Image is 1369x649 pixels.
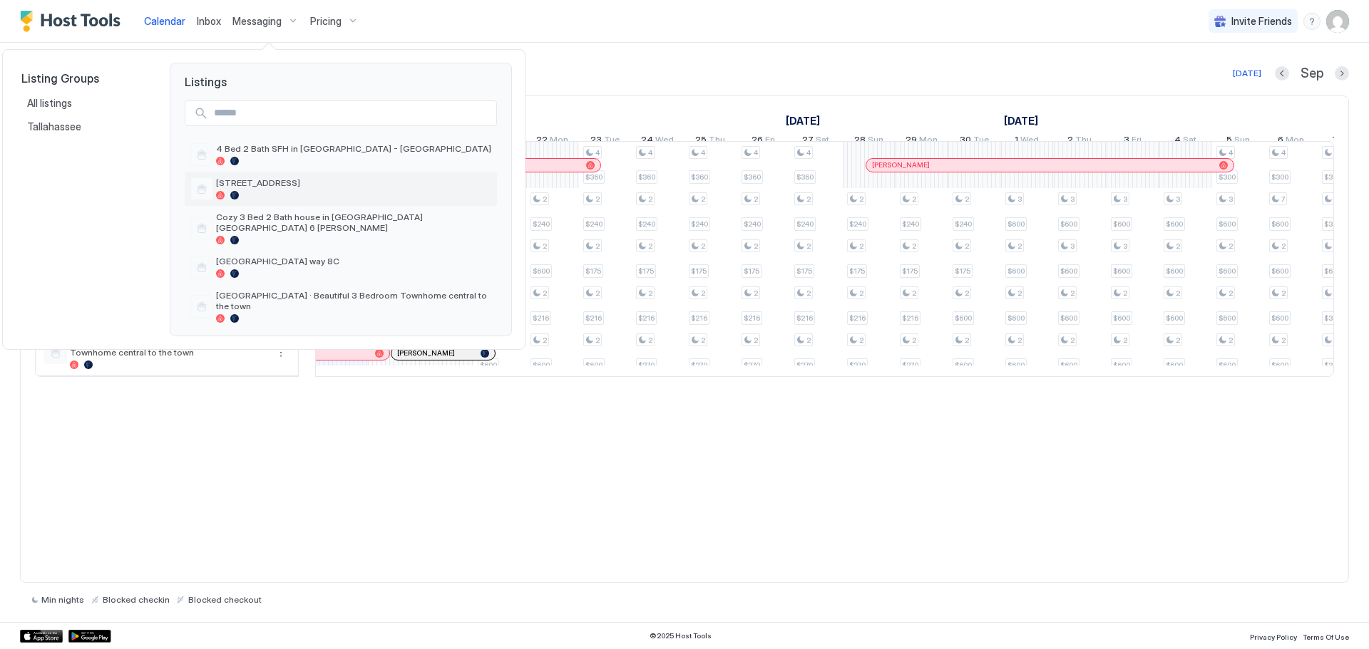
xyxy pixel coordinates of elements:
span: [GEOGRAPHIC_DATA] · Beautiful 3 Bedroom Townhome central to the town [216,290,491,311]
input: Input Field [208,101,496,125]
span: Cozy 3 Bed 2 Bath house in [GEOGRAPHIC_DATA] [GEOGRAPHIC_DATA] 6 [PERSON_NAME] [216,212,491,233]
span: Tallahassee [27,120,83,133]
span: 4 Bed 2 Bath SFH in [GEOGRAPHIC_DATA] - [GEOGRAPHIC_DATA] [216,143,491,154]
span: All listings [27,97,74,110]
span: [STREET_ADDRESS] [216,177,491,188]
span: Listing Groups [21,71,147,85]
span: Listings [170,63,511,89]
span: [GEOGRAPHIC_DATA] way 8C [216,256,491,266]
